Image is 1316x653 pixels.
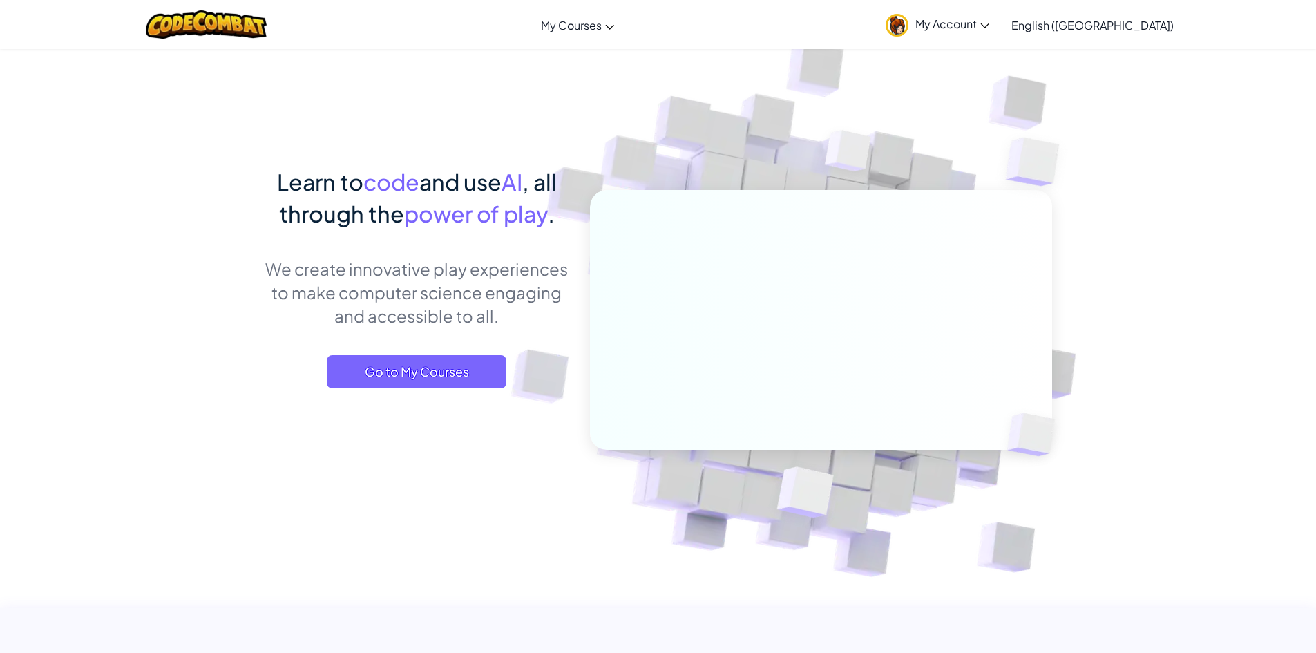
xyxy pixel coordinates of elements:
[404,200,548,227] span: power of play
[277,168,363,196] span: Learn to
[978,104,1098,220] img: Overlap cubes
[1011,18,1174,32] span: English ([GEOGRAPHIC_DATA])
[879,3,996,46] a: My Account
[915,17,989,31] span: My Account
[502,168,522,196] span: AI
[886,14,908,37] img: avatar
[799,103,898,206] img: Overlap cubes
[743,437,866,552] img: Overlap cubes
[146,10,267,39] img: CodeCombat logo
[541,18,602,32] span: My Courses
[327,355,506,388] a: Go to My Courses
[534,6,621,44] a: My Courses
[265,257,569,328] p: We create innovative play experiences to make computer science engaging and accessible to all.
[1004,6,1181,44] a: English ([GEOGRAPHIC_DATA])
[363,168,419,196] span: code
[984,384,1087,485] img: Overlap cubes
[548,200,555,227] span: .
[419,168,502,196] span: and use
